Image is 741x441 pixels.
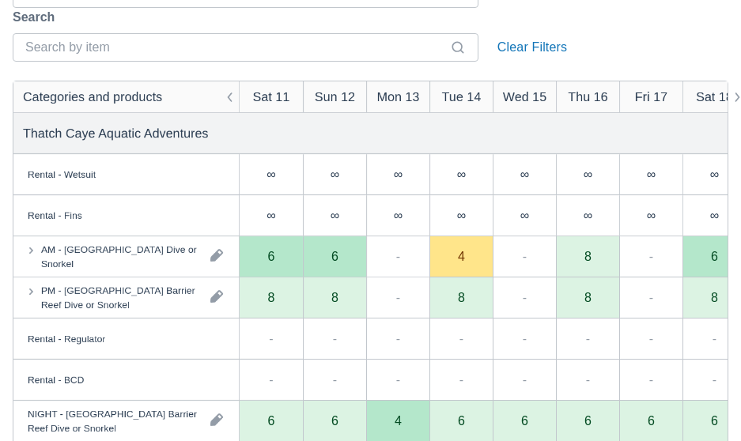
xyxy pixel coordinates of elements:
div: Rental - Wetsuit [28,168,96,182]
div: 8 [458,292,465,304]
div: Rental - BCD [28,373,84,387]
div: - [523,288,527,307]
div: Sat 18 [696,88,733,107]
div: ∞ [556,195,619,236]
div: ∞ [619,195,682,236]
div: - [523,371,527,390]
div: 6 [711,415,718,428]
div: 4 [458,251,465,263]
div: NIGHT - [GEOGRAPHIC_DATA] Barrier Reef Dive or Snorkel [28,407,198,435]
div: - [396,371,400,390]
div: ∞ [303,154,366,195]
div: ∞ [366,195,429,236]
div: ∞ [240,154,303,195]
div: ∞ [556,154,619,195]
div: - [649,330,653,349]
div: ∞ [619,154,682,195]
div: 6 [331,251,338,263]
div: Categories and products [23,88,162,107]
div: - [333,371,337,390]
div: ∞ [647,168,656,181]
div: ∞ [366,154,429,195]
div: - [649,247,653,266]
div: - [713,371,716,390]
div: ∞ [493,195,556,236]
div: Sat 11 [253,88,290,107]
div: 8 [331,292,338,304]
div: ∞ [710,168,719,181]
div: - [523,330,527,349]
div: ∞ [267,168,275,181]
div: - [333,330,337,349]
div: ∞ [710,209,719,222]
div: ∞ [267,209,275,222]
div: - [523,247,527,266]
div: 6 [458,415,465,428]
div: - [586,330,590,349]
div: 4 [395,415,402,428]
div: ∞ [584,209,592,222]
div: 8 [268,292,275,304]
div: - [396,330,400,349]
div: ∞ [429,195,493,236]
div: 8 [584,292,592,304]
div: 6 [268,251,275,263]
div: ∞ [520,168,529,181]
div: 6 [521,415,528,428]
label: Search [13,8,61,27]
div: 6 [584,415,592,428]
div: Wed 15 [503,88,546,107]
div: ∞ [394,168,403,181]
div: - [459,330,463,349]
div: ∞ [331,168,339,181]
div: ∞ [584,168,592,181]
div: 6 [268,415,275,428]
div: 6 [648,415,655,428]
div: ∞ [303,195,366,236]
div: AM - [GEOGRAPHIC_DATA] Dive or Snorkel [41,243,198,271]
div: 8 [584,251,592,263]
div: PM - [GEOGRAPHIC_DATA] Barrier Reef Dive or Snorkel [41,284,198,312]
div: ∞ [457,209,466,222]
div: ∞ [457,168,466,181]
div: - [649,288,653,307]
div: Thu 16 [568,88,607,107]
div: Rental - Fins [28,209,82,223]
div: - [713,330,716,349]
div: ∞ [394,209,403,222]
div: Mon 13 [377,88,420,107]
div: Fri 17 [635,88,667,107]
div: 6 [711,251,718,263]
div: - [396,288,400,307]
div: - [459,371,463,390]
div: ∞ [331,209,339,222]
div: Thatch Caye Aquatic Adventures [23,124,209,143]
div: - [269,330,273,349]
div: - [269,371,273,390]
div: - [396,247,400,266]
div: 8 [711,292,718,304]
div: Sun 12 [315,88,355,107]
div: Rental - Regulator [28,332,105,346]
div: 6 [331,415,338,428]
input: Search by item [25,33,447,62]
div: Tue 14 [442,88,482,107]
div: ∞ [647,209,656,222]
div: ∞ [493,154,556,195]
div: ∞ [429,154,493,195]
div: - [586,371,590,390]
div: ∞ [240,195,303,236]
button: Clear Filters [491,33,573,62]
div: ∞ [520,209,529,222]
div: - [649,371,653,390]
